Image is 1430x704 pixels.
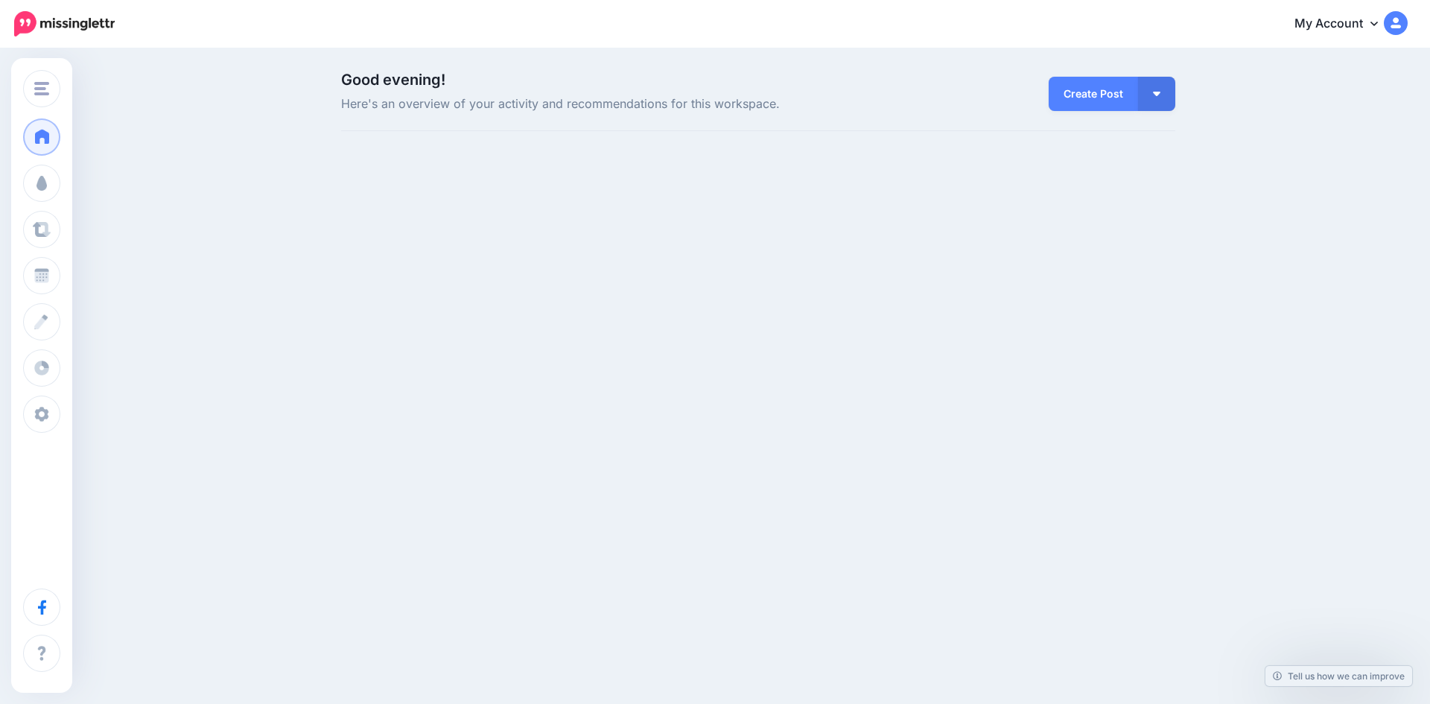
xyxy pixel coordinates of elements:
span: Here's an overview of your activity and recommendations for this workspace. [341,95,890,114]
a: Tell us how we can improve [1265,666,1412,686]
img: arrow-down-white.png [1153,92,1160,96]
img: menu.png [34,82,49,95]
img: Missinglettr [14,11,115,37]
a: My Account [1280,6,1408,42]
a: Create Post [1049,77,1138,111]
span: Good evening! [341,71,445,89]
